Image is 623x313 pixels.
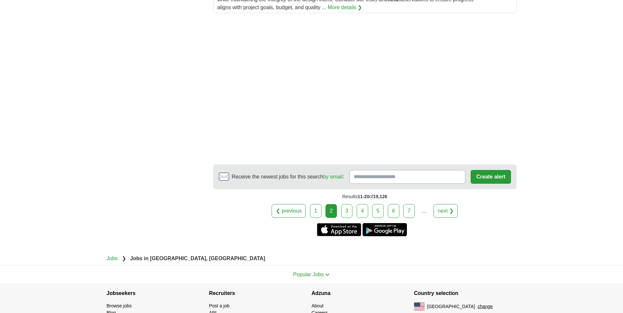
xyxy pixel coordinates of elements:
[363,223,407,236] a: Get the Android app
[323,174,343,179] a: by email
[328,4,362,11] a: More details ❯
[272,204,306,218] a: ❮ previous
[312,303,324,308] a: About
[209,303,230,308] a: Post a job
[213,18,517,159] iframe: Ads by Google
[122,256,126,261] span: ❯
[427,303,475,310] span: [GEOGRAPHIC_DATA]
[317,223,361,236] a: Get the iPhone app
[130,256,265,261] strong: Jobs in [GEOGRAPHIC_DATA], [GEOGRAPHIC_DATA]
[417,204,431,218] div: ...
[213,189,517,204] div: Results of
[293,272,324,277] span: Popular Jobs
[403,204,415,218] a: 7
[471,170,511,184] button: Create alert
[357,204,368,218] a: 4
[232,173,344,181] span: Receive the newest jobs for this search :
[325,273,330,276] img: toggle icon
[434,204,458,218] a: next ❯
[107,256,118,261] a: Jobs
[341,204,353,218] a: 3
[325,204,337,218] div: 2
[478,303,493,310] button: change
[107,303,132,308] a: Browse jobs
[414,303,425,310] img: US flag
[388,204,399,218] a: 6
[373,194,387,199] span: 19,126
[310,204,322,218] a: 1
[358,194,369,199] span: 11-20
[414,284,517,303] h4: Country selection
[372,204,384,218] a: 5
